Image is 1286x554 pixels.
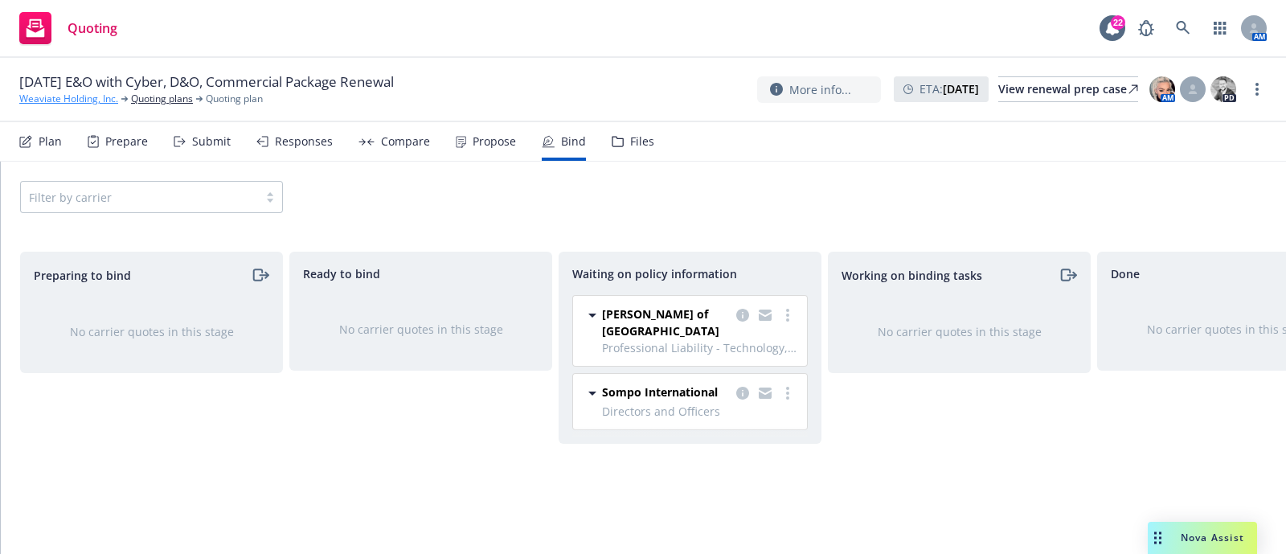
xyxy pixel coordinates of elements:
span: Sompo International [602,384,718,400]
img: photo [1210,76,1236,102]
a: copy logging email [756,306,775,325]
a: moveRight [250,265,269,285]
span: Ready to bind [303,265,380,282]
a: Weaviate Holding, Inc. [19,92,118,106]
div: Prepare [105,135,148,148]
div: No carrier quotes in this stage [47,323,256,340]
span: Professional Liability - Technology, Cyber Liability [602,339,797,356]
div: View renewal prep case [998,77,1138,101]
div: Bind [561,135,586,148]
button: Nova Assist [1148,522,1257,554]
span: Working on binding tasks [842,267,982,284]
span: Preparing to bind [34,267,131,284]
div: Responses [275,135,333,148]
a: moveRight [1058,265,1077,285]
div: Submit [192,135,231,148]
span: More info... [789,81,851,98]
div: No carrier quotes in this stage [854,323,1064,340]
a: copy logging email [733,384,752,403]
span: ETA : [919,80,979,97]
a: copy logging email [733,306,752,325]
span: Quoting [68,22,117,35]
span: Quoting plan [206,92,263,106]
div: Drag to move [1148,522,1168,554]
span: [PERSON_NAME] of [GEOGRAPHIC_DATA] [602,306,730,339]
div: Plan [39,135,62,148]
span: Done [1111,265,1140,282]
div: Propose [473,135,516,148]
a: copy logging email [756,384,775,403]
a: View renewal prep case [998,76,1138,102]
div: 22 [1111,15,1125,30]
span: [DATE] E&O with Cyber, D&O, Commercial Package Renewal [19,72,394,92]
a: Quoting [13,6,124,51]
a: more [1247,80,1267,99]
div: Files [630,135,654,148]
a: Switch app [1204,12,1236,44]
button: More info... [757,76,881,103]
span: Waiting on policy information [572,265,737,282]
img: photo [1149,76,1175,102]
span: Directors and Officers [602,403,797,420]
a: Report a Bug [1130,12,1162,44]
a: more [778,306,797,325]
div: Compare [381,135,430,148]
div: No carrier quotes in this stage [316,321,526,338]
a: more [778,384,797,403]
strong: [DATE] [943,81,979,96]
a: Search [1167,12,1199,44]
a: Quoting plans [131,92,193,106]
span: Nova Assist [1181,531,1244,544]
